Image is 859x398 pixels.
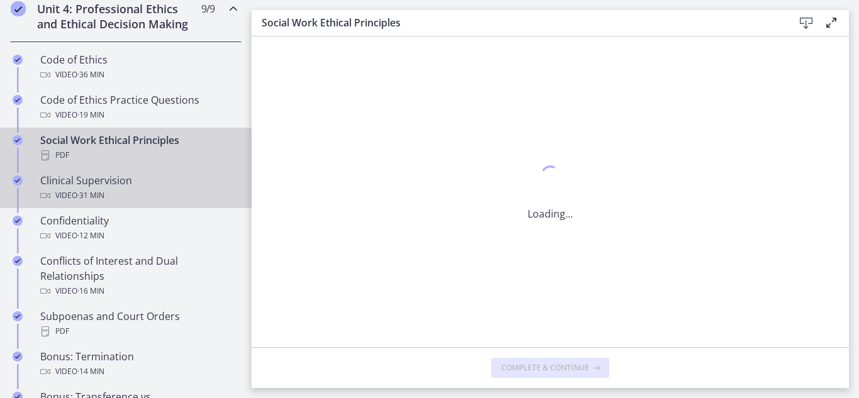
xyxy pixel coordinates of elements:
span: · 19 min [77,108,104,123]
i: Completed [13,311,23,321]
div: PDF [40,148,236,163]
div: Confidentiality [40,213,236,243]
div: Social Work Ethical Principles [40,133,236,163]
h2: Unit 4: Professional Ethics and Ethical Decision Making [37,1,191,31]
i: Completed [13,175,23,185]
div: Video [40,228,236,243]
div: Subpoenas and Court Orders [40,309,236,339]
i: Completed [13,135,23,145]
div: 1 [528,162,573,191]
div: Video [40,108,236,123]
h3: Social Work Ethical Principles [262,15,773,30]
div: Conflicts of Interest and Dual Relationships [40,253,236,299]
div: Code of Ethics Practice Questions [40,92,236,123]
div: Bonus: Termination [40,349,236,379]
span: 9 / 9 [201,1,214,16]
i: Completed [13,95,23,105]
span: Complete & continue [501,363,589,373]
span: · 14 min [77,364,104,379]
i: Completed [11,1,26,16]
span: · 16 min [77,284,104,299]
span: · 12 min [77,228,104,243]
div: Video [40,364,236,379]
div: Video [40,67,236,82]
div: Video [40,284,236,299]
span: · 31 min [77,188,104,203]
div: PDF [40,324,236,339]
p: Loading... [528,206,573,221]
i: Completed [13,55,23,65]
div: Clinical Supervision [40,173,236,203]
span: · 36 min [77,67,104,82]
div: Code of Ethics [40,52,236,82]
button: Complete & continue [491,358,609,378]
i: Completed [13,256,23,266]
div: Video [40,188,236,203]
i: Completed [13,351,23,362]
i: Completed [13,216,23,226]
